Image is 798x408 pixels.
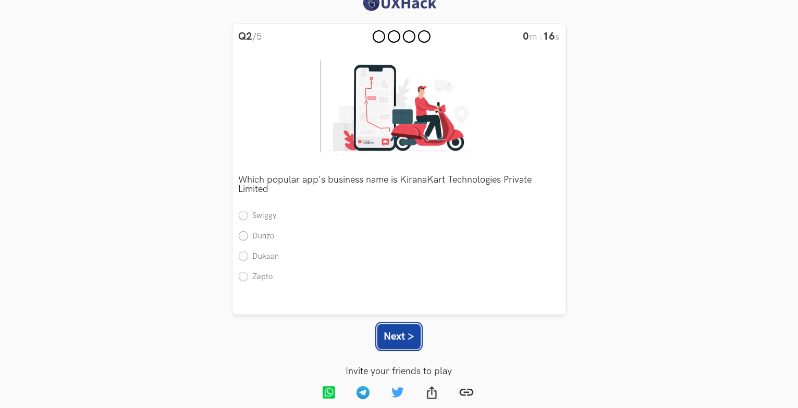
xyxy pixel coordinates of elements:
[357,386,370,399] img: Telegram
[427,386,436,399] img: Share
[239,272,273,283] label: Zepto
[543,30,556,43] strong: 16
[17,366,781,377] p: Invite your friends to play
[239,30,253,43] strong: Q2
[377,324,421,349] button: Next >
[239,251,279,262] label: Dukaan
[523,30,530,43] strong: 0
[321,54,477,159] img: Image description
[239,175,560,194] p: Which popular app's business name is KiranaKart Technologies Private Limited
[322,386,335,399] img: Whatsapp
[239,211,277,222] label: Swiggy
[239,231,275,242] label: Dunzo
[523,31,560,42] span: m : s
[239,30,262,49] li: /5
